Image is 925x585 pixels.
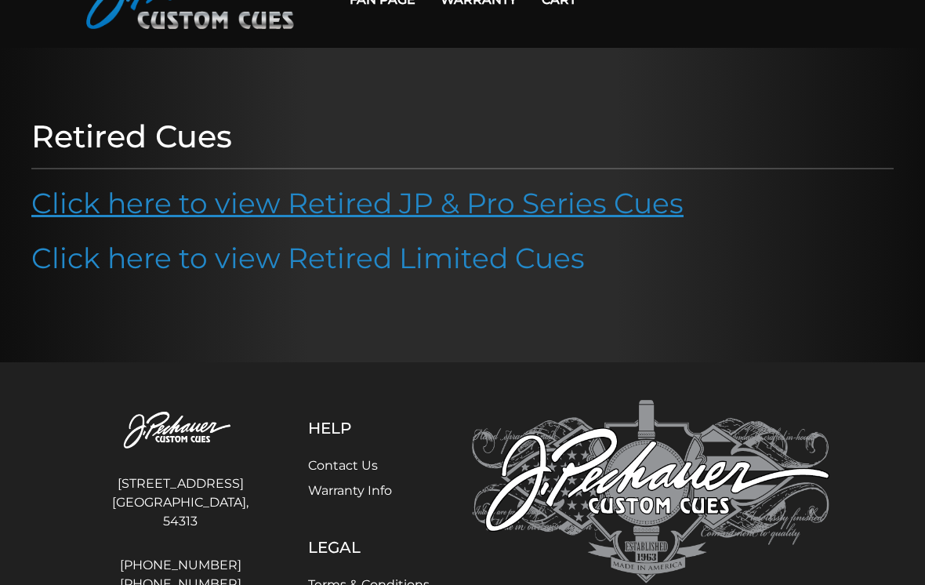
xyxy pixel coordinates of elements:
[308,419,430,438] h5: Help
[308,458,378,473] a: Contact Us
[96,400,265,462] img: Pechauer Custom Cues
[308,483,392,498] a: Warranty Info
[308,538,430,557] h5: Legal
[472,400,829,583] img: Pechauer Custom Cues
[31,118,894,156] h1: Retired Cues
[96,556,265,575] a: [PHONE_NUMBER]
[31,241,585,275] a: Click here to view Retired Limited Cues
[31,186,684,220] a: Click here to view Retired JP & Pro Series Cues
[96,468,265,537] address: [STREET_ADDRESS] [GEOGRAPHIC_DATA], 54313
